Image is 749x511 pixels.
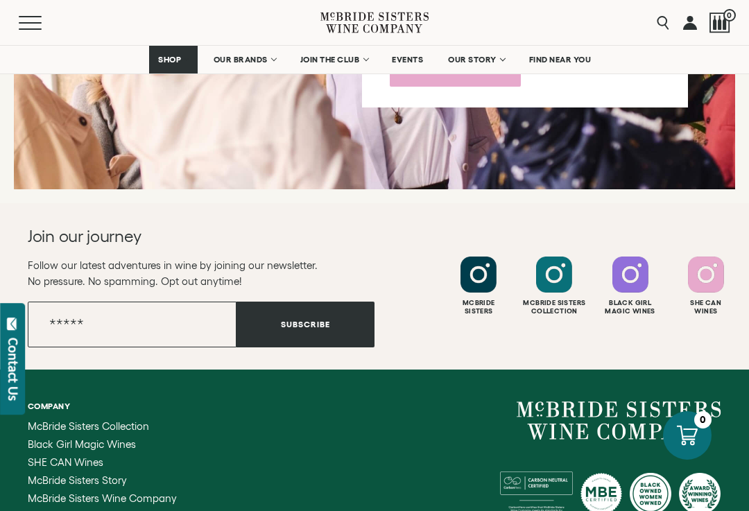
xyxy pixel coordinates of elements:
[28,438,136,450] span: Black Girl Magic Wines
[28,492,177,504] span: McBride Sisters Wine Company
[442,257,515,315] a: Follow McBride Sisters on Instagram McbrideSisters
[28,225,340,248] h2: Join our journey
[6,338,20,401] div: Contact Us
[28,302,236,347] input: Email
[670,257,742,315] a: Follow SHE CAN Wines on Instagram She CanWines
[28,474,127,486] span: McBride Sisters Story
[517,401,721,440] a: McBride Sisters Wine Company
[236,302,374,347] button: Subscribe
[291,46,377,73] a: JOIN THE CLUB
[392,55,423,64] span: EVENTS
[594,299,666,315] div: Black Girl Magic Wines
[28,420,149,432] span: McBride Sisters Collection
[520,46,601,73] a: FIND NEAR YOU
[442,299,515,315] div: Mcbride Sisters
[214,55,268,64] span: OUR BRANDS
[383,46,432,73] a: EVENTS
[19,16,69,30] button: Mobile Menu Trigger
[723,9,736,21] span: 0
[28,475,194,486] a: McBride Sisters Story
[518,257,590,315] a: Follow McBride Sisters Collection on Instagram Mcbride SistersCollection
[205,46,284,73] a: OUR BRANDS
[439,46,513,73] a: OUR STORY
[28,421,194,432] a: McBride Sisters Collection
[594,257,666,315] a: Follow Black Girl Magic Wines on Instagram Black GirlMagic Wines
[28,439,194,450] a: Black Girl Magic Wines
[518,299,590,315] div: Mcbride Sisters Collection
[28,493,194,504] a: McBride Sisters Wine Company
[448,55,497,64] span: OUR STORY
[28,257,374,289] p: Follow our latest adventures in wine by joining our newsletter. No pressure. No spamming. Opt out...
[149,46,198,73] a: SHOP
[300,55,360,64] span: JOIN THE CLUB
[158,55,182,64] span: SHOP
[670,299,742,315] div: She Can Wines
[694,411,712,428] div: 0
[28,456,103,468] span: SHE CAN Wines
[28,457,194,468] a: SHE CAN Wines
[529,55,592,64] span: FIND NEAR YOU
